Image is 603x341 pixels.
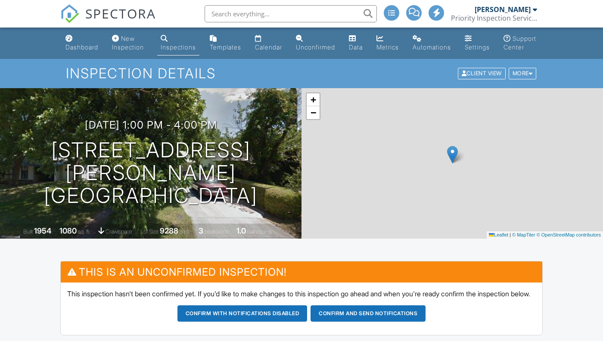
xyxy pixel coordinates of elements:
[60,4,79,23] img: The Best Home Inspection Software - Spectora
[85,4,156,22] span: SPECTORA
[62,31,102,55] a: Dashboard
[109,31,150,55] a: New Inspection
[210,43,241,51] div: Templates
[14,139,288,207] h1: [STREET_ADDRESS][PERSON_NAME] [GEOGRAPHIC_DATA]
[345,31,366,55] a: Data
[160,226,178,235] div: 9288
[66,66,537,81] h1: Inspection Details
[504,35,536,51] div: Support Center
[461,31,493,55] a: Settings
[65,43,98,51] div: Dashboard
[296,43,335,51] div: Unconfirmed
[311,94,316,105] span: +
[311,305,426,322] button: Confirm and send notifications
[67,289,536,298] p: This inspection hasn't been confirmed yet. If you'd like to make changes to this inspection go ah...
[157,31,199,55] a: Inspections
[457,70,508,76] a: Client View
[206,31,245,55] a: Templates
[140,228,159,235] span: Lot Size
[349,43,363,51] div: Data
[489,232,508,237] a: Leaflet
[292,31,339,55] a: Unconfirmed
[247,228,272,235] span: bathrooms
[177,305,308,322] button: Confirm with notifications disabled
[537,232,601,237] a: © OpenStreetMap contributors
[413,43,451,51] div: Automations
[255,43,282,51] div: Calendar
[180,228,190,235] span: sq.ft.
[376,43,399,51] div: Metrics
[23,228,33,235] span: Built
[112,35,144,51] div: New Inspection
[199,226,203,235] div: 3
[161,43,196,51] div: Inspections
[475,5,531,14] div: [PERSON_NAME]
[106,228,132,235] span: crawlspace
[512,232,535,237] a: © MapTiler
[451,14,537,22] div: Priority Inspection Services
[61,261,542,283] h3: This is an Unconfirmed Inspection!
[59,226,77,235] div: 1080
[252,31,286,55] a: Calendar
[34,226,51,235] div: 1954
[205,228,228,235] span: bedrooms
[205,5,377,22] input: Search everything...
[311,107,316,118] span: −
[447,146,458,163] img: Marker
[307,106,320,119] a: Zoom out
[510,232,511,237] span: |
[409,31,454,55] a: Automations (Advanced)
[60,12,156,30] a: SPECTORA
[373,31,402,55] a: Metrics
[465,43,490,51] div: Settings
[236,226,246,235] div: 1.0
[500,31,541,55] a: Support Center
[509,68,537,80] div: More
[307,93,320,106] a: Zoom in
[458,68,506,80] div: Client View
[85,119,217,131] h3: [DATE] 1:00 pm - 4:00 pm
[78,228,90,235] span: sq. ft.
